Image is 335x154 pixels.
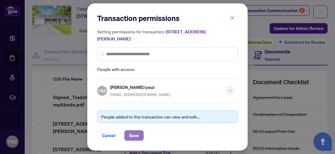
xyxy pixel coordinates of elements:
h2: Transaction permissions [97,13,238,23]
span: [EMAIL_ADDRESS][DOMAIN_NAME] [110,92,170,97]
span: Cancel [102,131,116,140]
h5: [PERSON_NAME] (you) [110,84,170,91]
button: Save [124,130,144,141]
span: People with access: [97,66,238,73]
span: close [230,16,234,20]
button: Cancel [97,130,121,141]
h5: Setting permissions for transaction: [97,28,238,42]
img: search_icon [101,52,105,56]
button: Open asap [313,132,332,151]
span: Save [129,131,139,140]
span: HM [98,87,105,94]
div: People added to this transaction can view and edit... [101,113,234,120]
